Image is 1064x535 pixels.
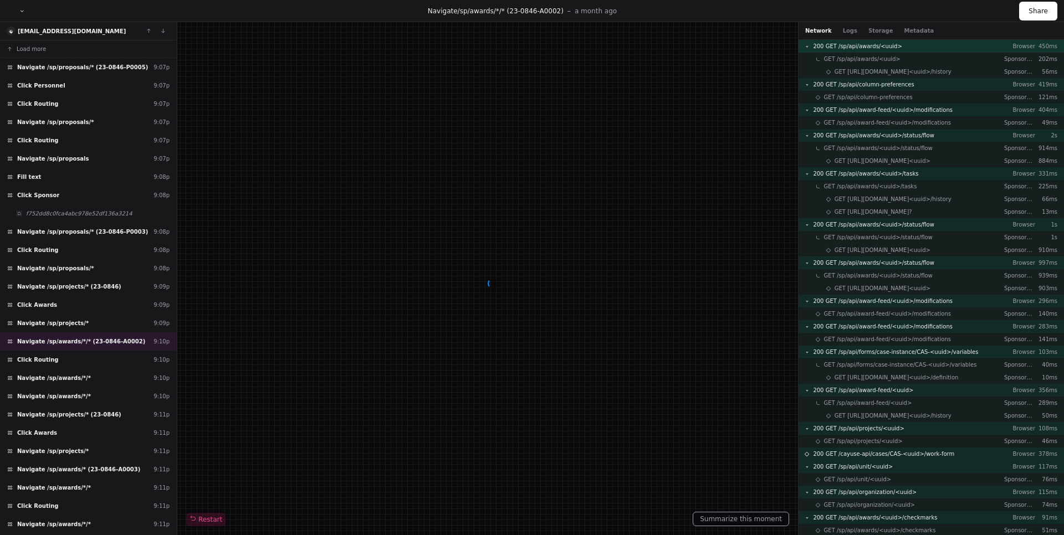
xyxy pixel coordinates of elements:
p: 121ms [1035,93,1057,101]
p: 46ms [1035,437,1057,445]
span: 200 GET /sp/api/awards/<uuid>/status/flow [813,220,934,229]
span: Fill text [17,173,41,181]
p: Sponsored Projects [1004,373,1035,382]
p: 51ms [1035,526,1057,534]
span: Click Routing [17,100,58,108]
span: GET [URL][DOMAIN_NAME]<uuid> [835,246,930,254]
button: Metadata [904,27,934,35]
p: 117ms [1035,462,1057,471]
span: GET /sp/api/award-feed/<uuid>/modifications [824,119,951,127]
p: 56ms [1035,68,1057,76]
div: 9:11p [154,502,170,510]
p: 378ms [1035,450,1057,458]
p: 225ms [1035,182,1057,191]
span: 200 GET /sp/api/awards/<uuid>/tasks [813,169,918,178]
span: f752dd8c0fca4abc978e52df136a3214 [26,209,132,218]
span: GET /sp/api/award-feed/<uuid> [824,399,912,407]
span: Click Personnel [17,81,65,90]
p: Sponsored Projects [1004,501,1035,509]
span: 200 GET /sp/api/awards/<uuid> [813,42,902,50]
button: Summarize this moment [693,512,789,526]
span: GET /sp/api/projects/<uuid> [824,437,903,445]
span: 200 GET /sp/api/projects/<uuid> [813,424,904,433]
span: GET [URL][DOMAIN_NAME]<uuid>/history [835,195,952,203]
p: 49ms [1035,119,1057,127]
p: Sponsored Projects [1004,157,1035,165]
span: 200 GET /sp/api/awards/<uuid>/checkmarks [813,513,937,522]
p: 76ms [1035,475,1057,483]
p: 296ms [1035,297,1057,305]
div: 9:08p [154,246,170,254]
span: 200 GET /cayuse-api/cases/CAS-<uuid>/work-form [813,450,954,458]
button: Share [1019,2,1057,20]
div: 9:09p [154,301,170,309]
p: Sponsored Projects [1004,55,1035,63]
span: 200 GET /sp/api/award-feed/<uuid>/modifications [813,322,953,331]
span: /sp/awards/*/* (23-0846-A0002) [458,7,564,15]
p: 91ms [1035,513,1057,522]
div: 9:11p [154,429,170,437]
p: 40ms [1035,361,1057,369]
p: Browser [1004,488,1035,496]
span: Click Awards [17,429,57,437]
p: Sponsored Projects [1004,182,1035,191]
p: Sponsored Projects [1004,411,1035,420]
span: GET /sp/api/awards/<uuid>/status/flow [824,144,933,152]
div: 9:07p [154,81,170,90]
p: 450ms [1035,42,1057,50]
div: 9:09p [154,319,170,327]
div: 9:07p [154,100,170,108]
span: 200 GET /sp/api/award-feed/<uuid>/modifications [813,106,953,114]
p: 283ms [1035,322,1057,331]
span: Click Routing [17,502,58,510]
p: Sponsored Projects [1004,271,1035,280]
div: 9:07p [154,155,170,163]
p: Sponsored Projects [1004,361,1035,369]
button: Restart [186,513,226,526]
span: GET /sp/api/forms/case-instance/CAS-<uuid>/variables [824,361,977,369]
p: 140ms [1035,310,1057,318]
p: Sponsored Projects [1004,233,1035,241]
span: Click Sponsor [17,191,59,199]
button: Logs [843,27,857,35]
span: Navigate /sp/awards/*/* (23-0846-A0002) [17,337,145,346]
div: 9:11p [154,465,170,474]
span: 200 GET /sp/api/forms/case-instance/CAS-<uuid>/variables [813,348,978,356]
p: Browser [1004,169,1035,178]
p: 10ms [1035,373,1057,382]
p: Browser [1004,322,1035,331]
div: 9:08p [154,228,170,236]
a: [EMAIL_ADDRESS][DOMAIN_NAME] [18,28,126,34]
p: 108ms [1035,424,1057,433]
p: Sponsored Projects [1004,335,1035,343]
span: GET /sp/api/award-feed/<uuid>/modifications [824,310,951,318]
span: GET /sp/api/awards/<uuid>/tasks [824,182,917,191]
p: 13ms [1035,208,1057,216]
span: Navigate /sp/awards/*/* [17,483,91,492]
div: 9:11p [154,520,170,528]
p: Sponsored Projects [1004,93,1035,101]
p: Browser [1004,348,1035,356]
p: 289ms [1035,399,1057,407]
span: 200 GET /sp/api/awards/<uuid>/status/flow [813,259,934,267]
p: 331ms [1035,169,1057,178]
span: Navigate /sp/proposals/* (23-0846-P0003) [17,228,148,236]
span: Navigate [428,7,458,15]
p: Sponsored Projects [1004,144,1035,152]
p: Sponsored Projects [1004,475,1035,483]
p: 997ms [1035,259,1057,267]
div: 9:07p [154,63,170,71]
p: Browser [1004,450,1035,458]
span: 200 GET /sp/api/column-preferences [813,80,914,89]
span: 200 GET /sp/api/award-feed/<uuid> [813,386,913,394]
span: GET [URL][DOMAIN_NAME]<uuid> [835,284,930,292]
span: 200 GET /sp/api/organization/<uuid> [813,488,917,496]
p: 50ms [1035,411,1057,420]
p: Sponsored Projects [1004,68,1035,76]
span: GET /sp/api/award-feed/<uuid>/modifications [824,335,951,343]
p: 103ms [1035,348,1057,356]
span: Click Awards [17,301,57,309]
p: Sponsored Projects [1004,437,1035,445]
span: GET [URL][DOMAIN_NAME]? [835,208,912,216]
